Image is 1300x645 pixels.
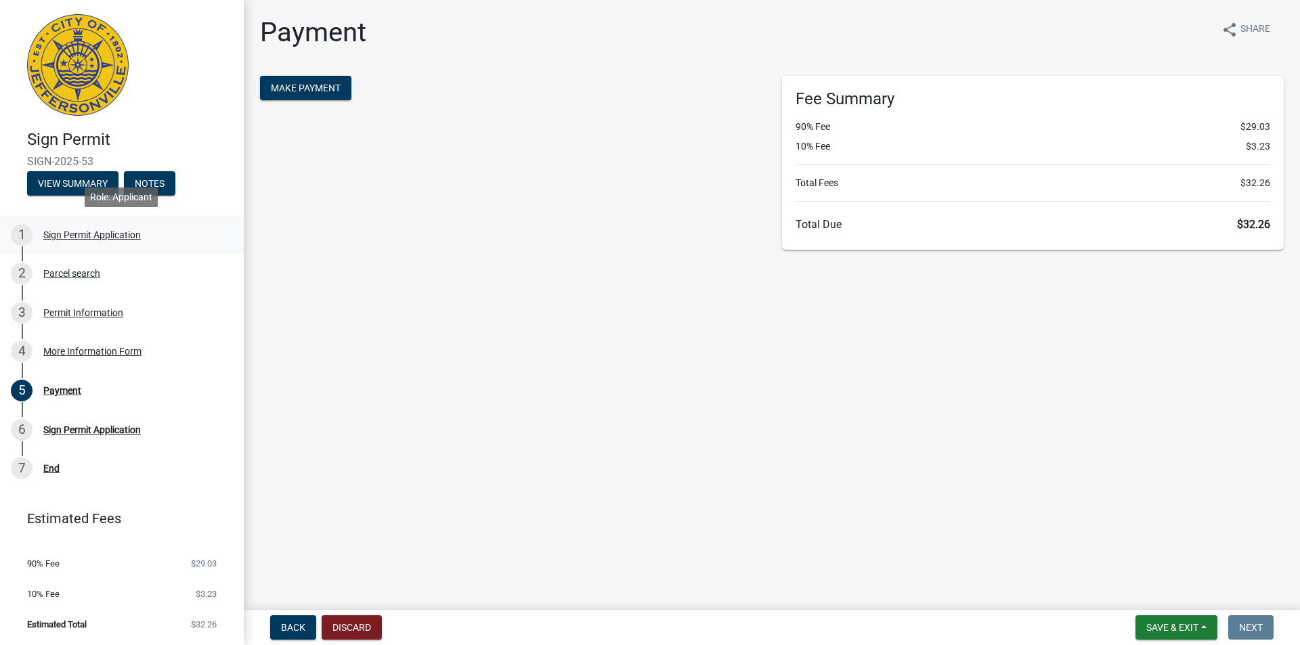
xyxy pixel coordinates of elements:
h6: Fee Summary [796,89,1270,109]
li: 90% Fee [796,120,1270,134]
div: 1 [11,224,32,246]
span: SIGN-2025-53 [27,155,217,168]
span: $3.23 [1246,139,1270,154]
span: Next [1239,622,1263,633]
i: share [1221,22,1238,38]
div: Sign Permit Application [43,425,141,435]
button: shareShare [1211,16,1281,43]
span: 90% Fee [27,559,60,568]
div: 3 [11,302,32,324]
div: Permit Information [43,308,123,317]
button: Discard [322,615,382,640]
wm-modal-confirm: Summary [27,179,118,190]
span: Estimated Total [27,620,87,629]
span: Make Payment [271,83,341,93]
wm-modal-confirm: Notes [124,179,175,190]
li: 10% Fee [796,139,1270,154]
span: $3.23 [196,590,217,598]
span: $32.26 [191,620,217,629]
div: 4 [11,340,32,362]
span: 10% Fee [27,590,60,598]
span: Back [281,622,305,633]
span: $32.26 [1237,218,1270,231]
h6: Total Due [796,218,1270,231]
button: View Summary [27,171,118,196]
div: 5 [11,380,32,401]
span: $32.26 [1240,176,1270,190]
span: $29.03 [1240,120,1270,134]
div: Role: Applicant [85,187,158,207]
button: Next [1228,615,1274,640]
li: Total Fees [796,176,1270,190]
button: Back [270,615,316,640]
div: Parcel search [43,269,100,278]
button: Make Payment [260,76,351,100]
h1: Payment [260,16,366,49]
div: Sign Permit Application [43,230,141,240]
span: Save & Exit [1146,622,1198,633]
div: 7 [11,458,32,479]
div: More Information Form [43,347,142,356]
button: Save & Exit [1135,615,1217,640]
div: 2 [11,263,32,284]
div: Payment [43,386,81,395]
h4: Sign Permit [27,130,233,150]
span: $29.03 [191,559,217,568]
span: Share [1240,22,1270,38]
button: Notes [124,171,175,196]
div: 6 [11,419,32,441]
img: City of Jeffersonville, Indiana [27,14,129,116]
a: Estimated Fees [11,505,222,532]
div: End [43,464,60,473]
